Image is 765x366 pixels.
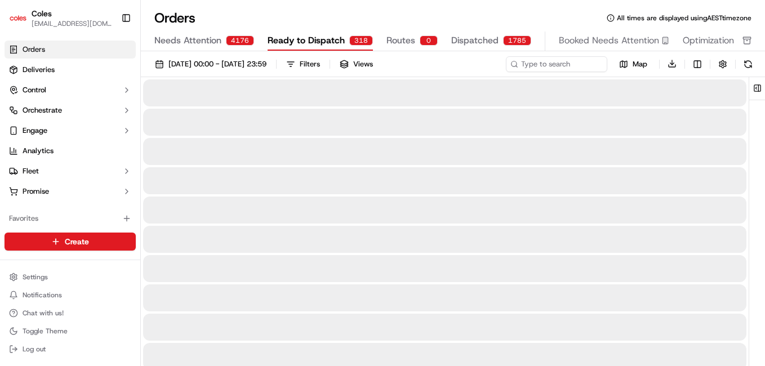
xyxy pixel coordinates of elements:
button: [DATE] 00:00 - [DATE] 23:59 [150,56,272,72]
span: Booked Needs Attention [559,34,659,47]
button: ColesColes[EMAIL_ADDRESS][DOMAIN_NAME] [5,5,117,32]
button: Control [5,81,136,99]
span: Views [353,59,373,69]
span: Routes [386,34,415,47]
button: Create [5,233,136,251]
input: Type to search [506,56,607,72]
span: Promise [23,186,49,197]
button: Chat with us! [5,305,136,321]
span: Deliveries [23,65,55,75]
button: Toggle Theme [5,323,136,339]
span: Orders [23,44,45,55]
span: Needs Attention [154,34,221,47]
span: Create [65,236,89,247]
img: Coles [9,9,27,27]
span: Engage [23,126,47,136]
span: Map [633,59,647,69]
a: Deliveries [5,61,136,79]
div: 1785 [503,35,531,46]
button: Log out [5,341,136,357]
div: Filters [300,59,320,69]
button: Filters [281,56,325,72]
h1: Orders [154,9,195,27]
button: Promise [5,182,136,200]
span: All times are displayed using AEST timezone [617,14,751,23]
span: Ready to Dispatch [268,34,345,47]
span: Toggle Theme [23,327,68,336]
button: Refresh [740,56,756,72]
span: Dispatched [451,34,499,47]
div: 0 [420,35,438,46]
a: Analytics [5,142,136,160]
button: Fleet [5,162,136,180]
span: Fleet [23,166,39,176]
span: Orchestrate [23,105,62,115]
button: Views [335,56,378,72]
button: Orchestrate [5,101,136,119]
div: 318 [349,35,373,46]
button: Coles [32,8,52,19]
button: Map [612,57,655,71]
span: Log out [23,345,46,354]
button: Notifications [5,287,136,303]
button: Engage [5,122,136,140]
span: Analytics [23,146,54,156]
span: Chat with us! [23,309,64,318]
div: 4176 [226,35,254,46]
span: [DATE] 00:00 - [DATE] 23:59 [168,59,266,69]
span: Settings [23,273,48,282]
button: Settings [5,269,136,285]
button: [EMAIL_ADDRESS][DOMAIN_NAME] [32,19,112,28]
a: Orders [5,41,136,59]
div: Favorites [5,209,136,227]
span: Notifications [23,291,62,300]
span: Control [23,85,46,95]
